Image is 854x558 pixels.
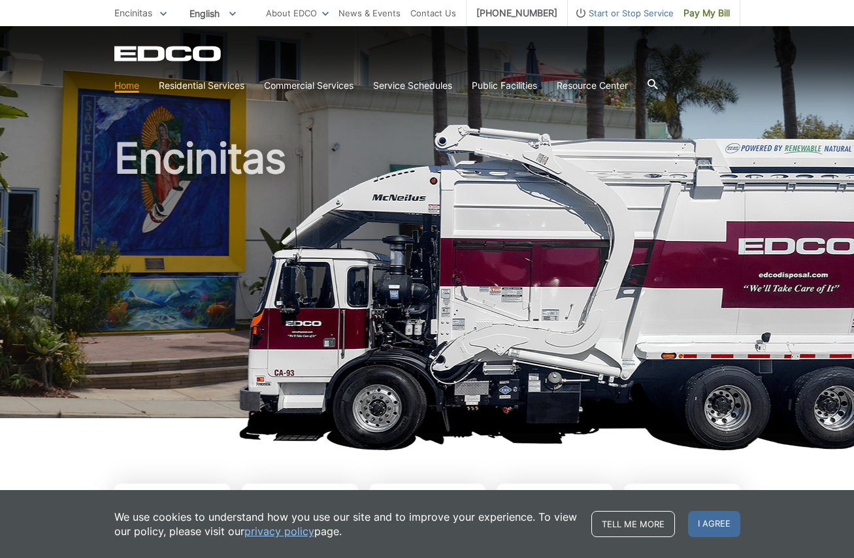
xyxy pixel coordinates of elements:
a: Service Schedules [373,78,452,93]
a: News & Events [338,6,401,20]
a: privacy policy [244,524,314,538]
a: Commercial Services [264,78,353,93]
a: Contact Us [410,6,456,20]
span: English [180,3,246,24]
span: Encinitas [114,7,152,18]
a: EDCD logo. Return to the homepage. [114,46,223,61]
p: We use cookies to understand how you use our site and to improve your experience. To view our pol... [114,510,578,538]
span: I agree [688,511,740,537]
a: Tell me more [591,511,675,537]
a: Home [114,78,139,93]
a: About EDCO [266,6,329,20]
a: Public Facilities [472,78,537,93]
a: Resource Center [557,78,628,93]
h1: Encinitas [114,137,740,424]
a: Residential Services [159,78,244,93]
span: Pay My Bill [683,6,730,20]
